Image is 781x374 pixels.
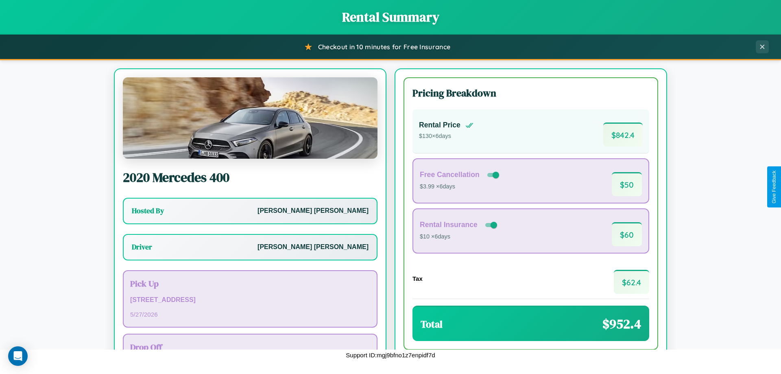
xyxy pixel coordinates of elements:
h3: Total [421,317,443,331]
h4: Rental Price [419,121,460,129]
span: $ 952.4 [602,315,641,333]
img: Mercedes 400 [123,77,377,159]
span: $ 842.4 [603,122,643,147]
p: $ 130 × 6 days [419,131,473,142]
div: Give Feedback [771,171,777,203]
p: [PERSON_NAME] [PERSON_NAME] [257,205,369,217]
div: Open Intercom Messenger [8,346,28,366]
span: $ 50 [612,172,642,196]
h4: Free Cancellation [420,171,480,179]
h3: Drop Off [130,341,370,353]
p: Support ID: mgj9bfno1z7enpidf7d [346,350,435,361]
h3: Driver [132,242,152,252]
h4: Tax [412,275,423,282]
p: $10 × 6 days [420,232,499,242]
span: Checkout in 10 minutes for Free Insurance [318,43,450,51]
h3: Pricing Breakdown [412,86,649,100]
h1: Rental Summary [8,8,773,26]
h3: Pick Up [130,278,370,289]
span: $ 60 [612,222,642,246]
p: 5 / 27 / 2026 [130,309,370,320]
h4: Rental Insurance [420,221,478,229]
p: [STREET_ADDRESS] [130,294,370,306]
p: $3.99 × 6 days [420,182,501,192]
h3: Hosted By [132,206,164,216]
h2: 2020 Mercedes 400 [123,168,377,186]
p: [PERSON_NAME] [PERSON_NAME] [257,241,369,253]
span: $ 62.4 [614,270,649,294]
